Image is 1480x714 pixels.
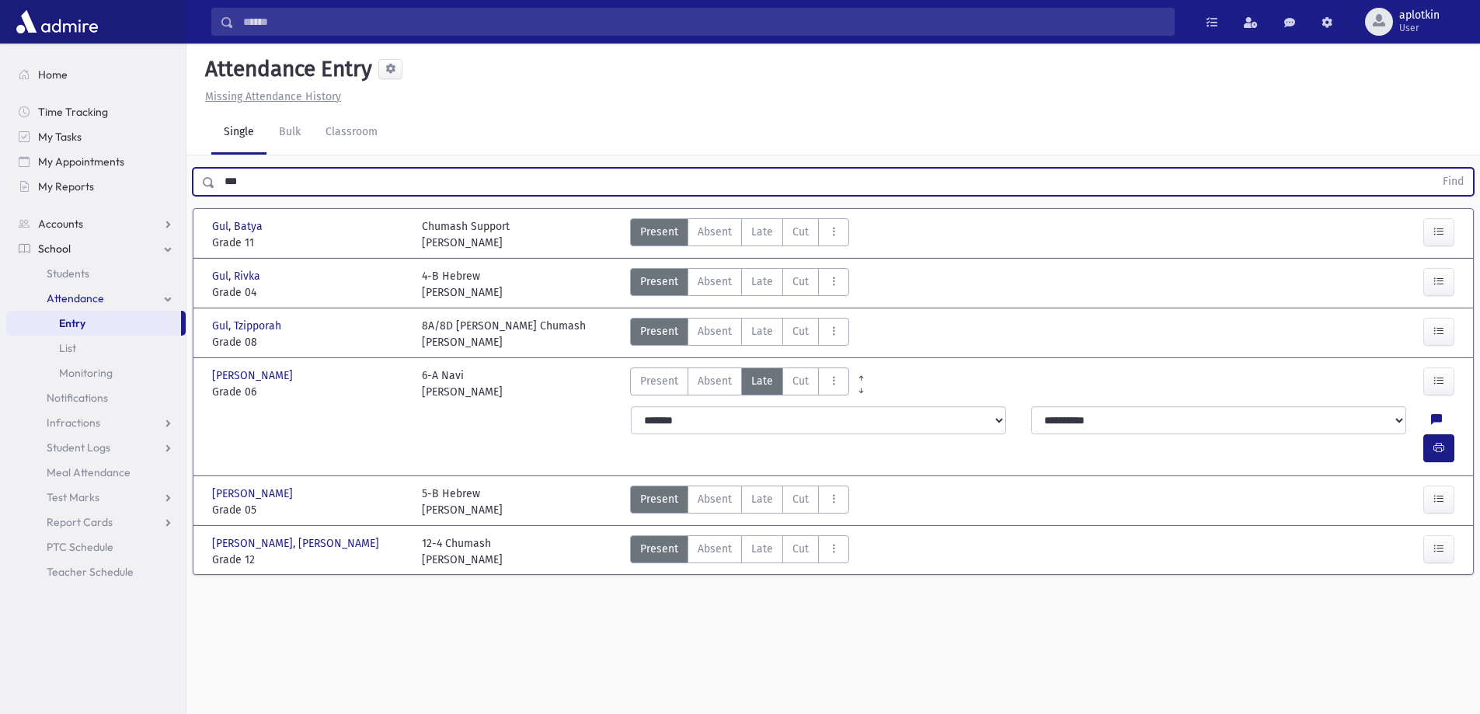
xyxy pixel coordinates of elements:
div: 8A/8D [PERSON_NAME] Chumash [PERSON_NAME] [422,318,586,350]
a: Attendance [6,286,186,311]
span: [PERSON_NAME] [212,367,296,384]
span: List [59,341,76,355]
div: 6-A Navi [PERSON_NAME] [422,367,503,400]
span: Absent [698,273,732,290]
span: Notifications [47,391,108,405]
span: Gul, Tzipporah [212,318,284,334]
span: School [38,242,71,256]
a: Infractions [6,410,186,435]
span: Meal Attendance [47,465,131,479]
span: User [1399,22,1440,34]
h5: Attendance Entry [199,56,372,82]
input: Search [234,8,1174,36]
span: Gul, Rivka [212,268,263,284]
span: My Reports [38,179,94,193]
span: Monitoring [59,366,113,380]
span: Entry [59,316,85,330]
span: Attendance [47,291,104,305]
a: Student Logs [6,435,186,460]
a: PTC Schedule [6,535,186,559]
img: AdmirePro [12,6,102,37]
span: Present [640,373,678,389]
u: Missing Attendance History [205,90,341,103]
span: Infractions [47,416,100,430]
a: Accounts [6,211,186,236]
span: My Tasks [38,130,82,144]
a: Entry [6,311,181,336]
div: 12-4 Chumash [PERSON_NAME] [422,535,503,568]
span: Late [751,373,773,389]
span: Grade 12 [212,552,406,568]
span: Absent [698,541,732,557]
span: Absent [698,373,732,389]
span: Grade 11 [212,235,406,251]
span: Students [47,266,89,280]
a: Home [6,62,186,87]
a: My Reports [6,174,186,199]
span: Late [751,323,773,340]
a: My Appointments [6,149,186,174]
a: School [6,236,186,261]
span: Late [751,541,773,557]
span: Cut [792,541,809,557]
span: PTC Schedule [47,540,113,554]
span: My Appointments [38,155,124,169]
span: Accounts [38,217,83,231]
span: Student Logs [47,441,110,455]
span: Present [640,541,678,557]
span: Cut [792,323,809,340]
a: Notifications [6,385,186,410]
div: AttTypes [630,486,849,518]
div: AttTypes [630,318,849,350]
span: Present [640,491,678,507]
a: Bulk [266,111,313,155]
span: Late [751,491,773,507]
span: Present [640,273,678,290]
span: Absent [698,323,732,340]
div: AttTypes [630,535,849,568]
a: Meal Attendance [6,460,186,485]
span: Report Cards [47,515,113,529]
span: Cut [792,491,809,507]
span: Cut [792,273,809,290]
span: Time Tracking [38,105,108,119]
span: [PERSON_NAME] [212,486,296,502]
div: 5-B Hebrew [PERSON_NAME] [422,486,503,518]
span: aplotkin [1399,9,1440,22]
span: Late [751,224,773,240]
span: Test Marks [47,490,99,504]
a: My Tasks [6,124,186,149]
span: [PERSON_NAME], [PERSON_NAME] [212,535,382,552]
a: Classroom [313,111,390,155]
div: AttTypes [630,268,849,301]
span: Gul, Batya [212,218,266,235]
a: Missing Attendance History [199,90,341,103]
a: Teacher Schedule [6,559,186,584]
span: Grade 06 [212,384,406,400]
span: Present [640,323,678,340]
button: Find [1433,169,1473,195]
span: Grade 08 [212,334,406,350]
span: Cut [792,373,809,389]
div: AttTypes [630,367,849,400]
span: Late [751,273,773,290]
a: Report Cards [6,510,186,535]
div: 4-B Hebrew [PERSON_NAME] [422,268,503,301]
div: AttTypes [630,218,849,251]
span: Absent [698,224,732,240]
a: Monitoring [6,360,186,385]
a: Time Tracking [6,99,186,124]
span: Home [38,68,68,82]
div: Chumash Support [PERSON_NAME] [422,218,510,251]
a: List [6,336,186,360]
span: Grade 04 [212,284,406,301]
a: Students [6,261,186,286]
span: Teacher Schedule [47,565,134,579]
span: Grade 05 [212,502,406,518]
a: Test Marks [6,485,186,510]
span: Absent [698,491,732,507]
span: Present [640,224,678,240]
a: Single [211,111,266,155]
span: Cut [792,224,809,240]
